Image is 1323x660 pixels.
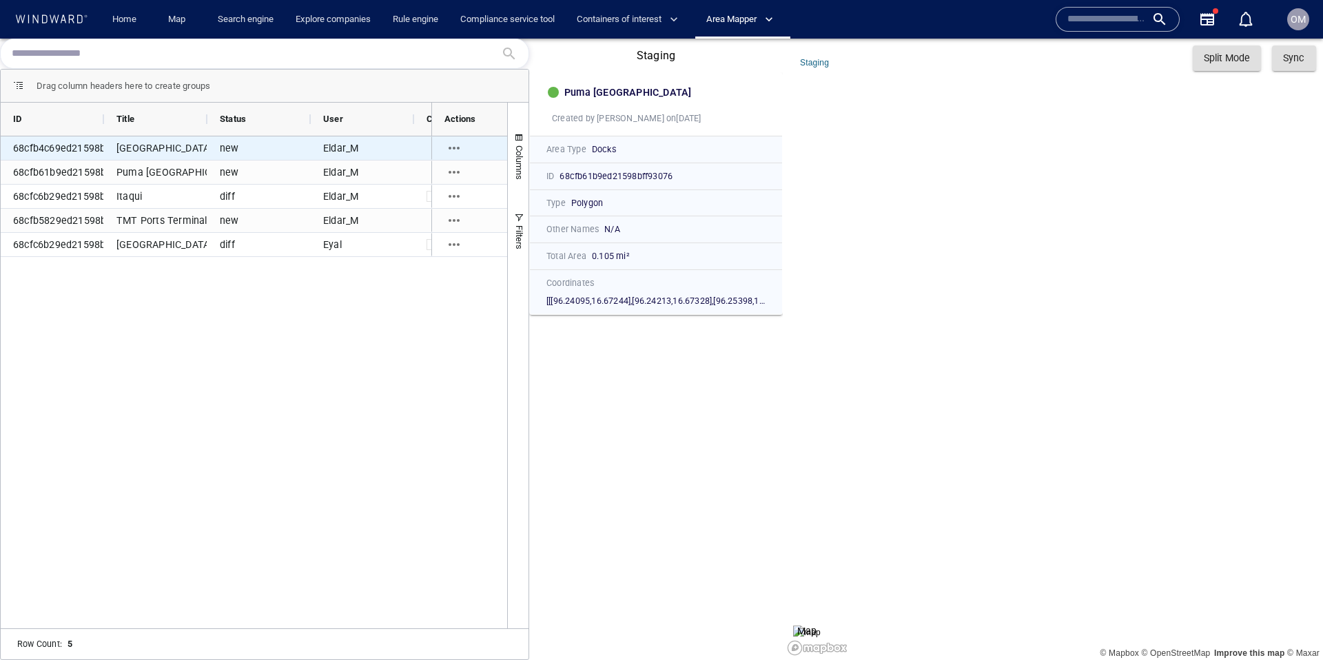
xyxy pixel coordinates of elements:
p: Map [797,623,817,639]
div: new [207,209,311,232]
div: Press SPACE to select this row. [431,161,507,185]
span: Title [116,114,134,124]
div: new [207,161,311,184]
div: Itaqui [104,185,207,208]
button: Split Mode [1193,45,1261,71]
a: Compliance service tool [455,8,560,32]
span: OM [1291,14,1306,25]
p: Area Type [546,143,586,156]
p: ID [546,170,554,183]
div: Eldar_M [311,161,414,184]
button: Home [102,8,146,32]
span: Staging [637,49,675,62]
div: Press SPACE to select this row. [431,209,507,233]
button: Area Mapper [701,8,785,32]
div: 68cfb61b9ed21598bff93076 [1,161,104,184]
div: Puma [GEOGRAPHIC_DATA] [104,161,207,184]
div: Press SPACE to select this row. [1,161,724,185]
div: Press SPACE to select this row. [431,136,507,161]
button: Sync [1272,45,1316,71]
span: Containers of interest [577,12,678,28]
span: Actions [444,114,475,124]
span: Sync [1283,52,1304,63]
div: Notification center [1238,11,1254,28]
a: Rule engine [387,8,444,32]
a: Mapbox logo [787,640,848,656]
div: [GEOGRAPHIC_DATA] [104,233,207,256]
h6: Row Count : [17,637,62,651]
div: N/A [604,223,766,236]
a: Map feedback [1214,648,1285,658]
h6: 5 [68,639,72,649]
button: Containers of interest [571,8,690,32]
div: Puma Port Terminal [564,84,760,101]
h6: Puma [GEOGRAPHIC_DATA] [564,84,760,101]
img: map [793,626,821,639]
p: Other Names [546,223,599,236]
div: Docks [592,143,766,156]
div: Polygon [571,197,766,209]
div: 0.105 mi ² [592,250,766,262]
a: Home [107,8,142,32]
a: OpenStreetMap [1142,648,1211,658]
a: Explore companies [290,8,376,32]
button: Map [157,8,201,32]
div: Eldar_M [311,136,414,160]
p: Coordinates [546,277,594,289]
div: Press SPACE to select this row. [1,209,724,233]
div: Staging [800,56,829,70]
div: 68cfb5829ed21598bff93072 [1,209,104,232]
a: Map [163,8,196,32]
div: Press SPACE to select this row. [1,136,724,161]
div: Press SPACE to select this row. [431,233,507,257]
span: Area Mapper [706,12,773,28]
span: Columns [514,145,524,180]
div: 68cfc6b29ed21598bff93088 [1,185,104,208]
div: diff [207,185,311,208]
span: Filters [514,225,524,249]
div: Row Groups [37,81,210,91]
div: 68cfb4c69ed21598bff9306e [1,136,104,160]
div: Eldar_M [311,185,414,208]
a: Maxar [1287,648,1320,658]
div: [[[96.24095,16.67244],[96.24213,16.67328],[96.25398,16.66087],[96.253,16.66011],[96.24095,16.6724... [546,295,766,307]
div: diff [207,233,311,256]
span: User [323,114,343,124]
span: Country [427,114,459,124]
span: ID [13,114,21,124]
div: Norway [427,239,440,250]
div: 68cfb61b9ed21598bff93076 [560,170,766,183]
span: Split Mode [1204,50,1250,67]
span: Status [220,114,246,124]
div: Eyal [311,233,414,256]
canvas: Map [783,39,1323,660]
span: Drag column headers here to create groups [37,81,210,91]
div: TMT Ports Terminal [104,209,207,232]
p: Total Area [546,250,586,262]
div: 68cfc6b29ed21598bff93089 [1,233,104,256]
div: [GEOGRAPHIC_DATA] [104,136,207,160]
iframe: Chat [1264,598,1313,650]
a: Mapbox [1100,648,1139,658]
div: Eldar_M [311,209,414,232]
div: Created by [PERSON_NAME] on [DATE] [552,112,771,125]
div: new [207,136,311,160]
div: Press SPACE to select this row. [1,185,724,209]
button: OM [1284,6,1312,33]
p: Type [546,197,566,209]
a: Search engine [212,8,279,32]
div: Press SPACE to select this row. [1,233,724,257]
div: Press SPACE to select this row. [431,185,507,209]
